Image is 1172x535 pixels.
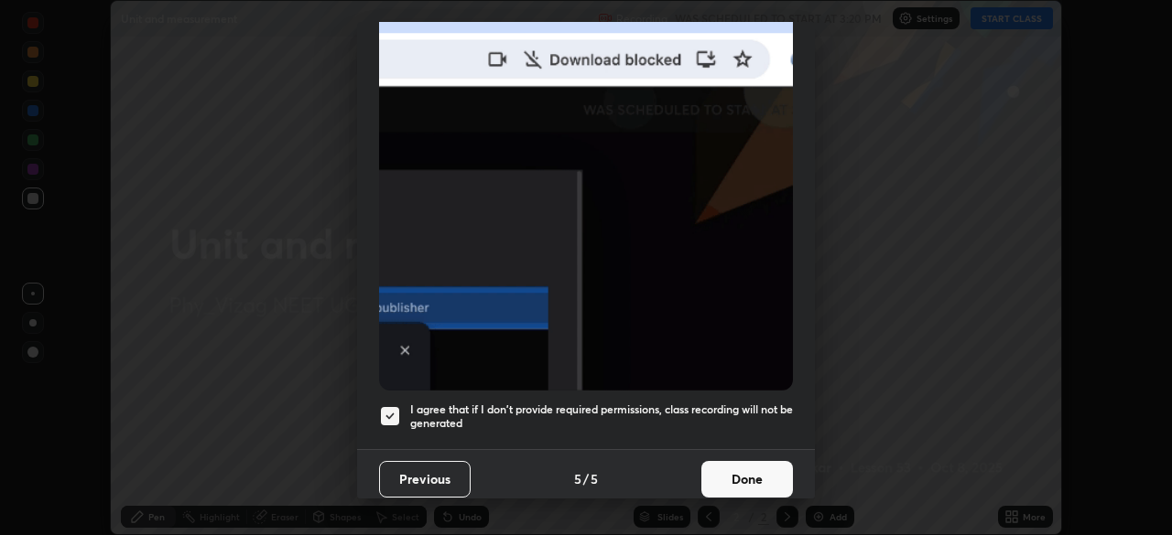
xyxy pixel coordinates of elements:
[379,461,471,498] button: Previous
[574,469,581,488] h4: 5
[410,402,793,431] h5: I agree that if I don't provide required permissions, class recording will not be generated
[583,469,589,488] h4: /
[591,469,598,488] h4: 5
[701,461,793,498] button: Done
